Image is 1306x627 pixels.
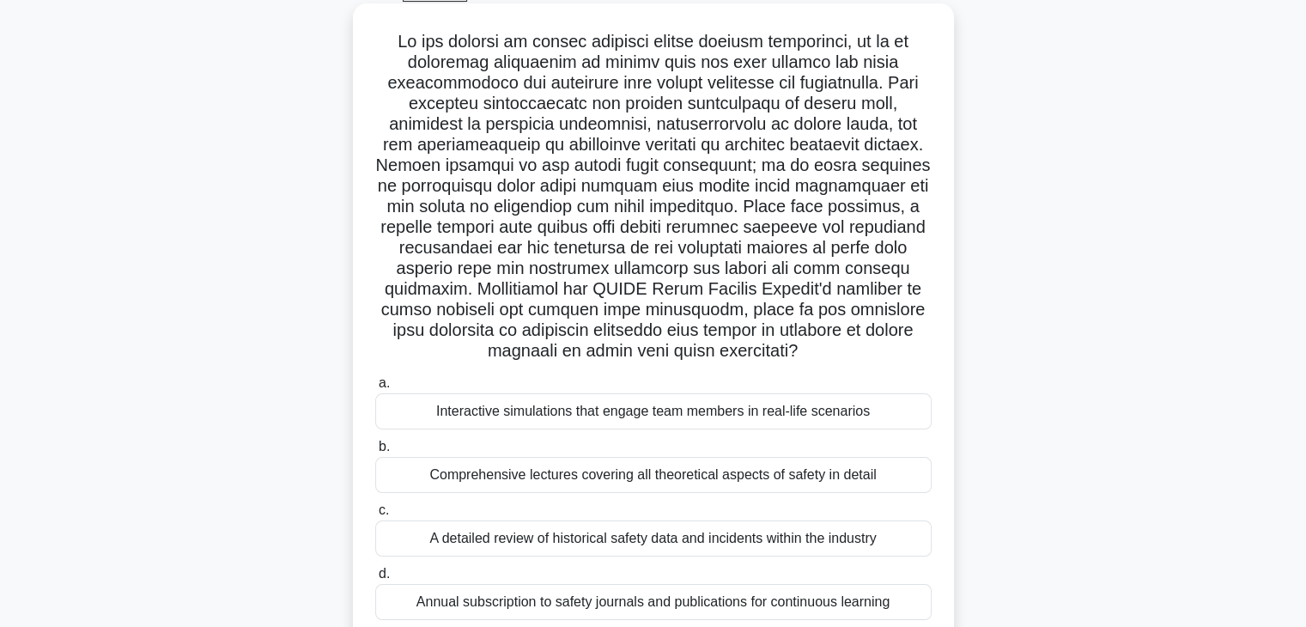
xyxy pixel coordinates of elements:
[379,375,390,390] span: a.
[374,31,933,362] h5: Lo ips dolorsi am consec adipisci elitse doeiusm temporinci, ut la et doloremag aliquaenim ad min...
[379,439,390,454] span: b.
[379,502,389,517] span: c.
[375,457,932,493] div: Comprehensive lectures covering all theoretical aspects of safety in detail
[375,393,932,429] div: Interactive simulations that engage team members in real-life scenarios
[375,584,932,620] div: Annual subscription to safety journals and publications for continuous learning
[379,566,390,581] span: d.
[375,520,932,557] div: A detailed review of historical safety data and incidents within the industry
